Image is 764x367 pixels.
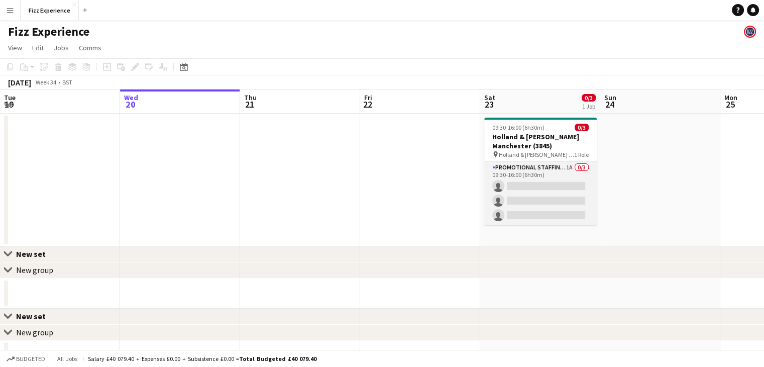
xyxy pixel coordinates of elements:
[3,99,16,110] span: 19
[603,99,616,110] span: 24
[33,78,58,86] span: Week 34
[484,118,597,225] app-job-card: 09:30-16:00 (6h30m)0/3Holland & [PERSON_NAME] Manchester (3845) Holland & [PERSON_NAME] Mancheste...
[62,78,72,86] div: BST
[574,151,589,158] span: 1 Role
[484,162,597,225] app-card-role: Promotional Staffing (Brand Ambassadors)1A0/309:30-16:00 (6h30m)
[123,99,138,110] span: 20
[8,43,22,52] span: View
[483,99,495,110] span: 23
[484,93,495,102] span: Sat
[604,93,616,102] span: Sun
[244,93,257,102] span: Thu
[723,99,737,110] span: 25
[8,77,31,87] div: [DATE]
[16,327,53,337] div: New group
[50,41,73,54] a: Jobs
[16,265,53,275] div: New group
[239,355,316,362] span: Total Budgeted £40 079.40
[4,93,16,102] span: Tue
[364,93,372,102] span: Fri
[492,124,544,131] span: 09:30-16:00 (6h30m)
[124,93,138,102] span: Wed
[499,151,574,158] span: Holland & [PERSON_NAME] Manchester (3845)
[724,93,737,102] span: Mon
[5,353,47,364] button: Budgeted
[243,99,257,110] span: 21
[54,43,69,52] span: Jobs
[484,132,597,150] h3: Holland & [PERSON_NAME] Manchester (3845)
[744,26,756,38] app-user-avatar: Fizz Admin
[28,41,48,54] a: Edit
[79,43,101,52] span: Comms
[75,41,105,54] a: Comms
[8,24,89,39] h1: Fizz Experience
[16,355,45,362] span: Budgeted
[55,355,79,362] span: All jobs
[32,43,44,52] span: Edit
[582,103,595,110] div: 1 Job
[88,355,316,362] div: Salary £40 079.40 + Expenses £0.00 + Subsistence £0.00 =
[16,249,54,259] div: New set
[363,99,372,110] span: 22
[21,1,79,20] button: Fizz Experience
[582,94,596,102] span: 0/3
[4,41,26,54] a: View
[16,311,54,321] div: New set
[575,124,589,131] span: 0/3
